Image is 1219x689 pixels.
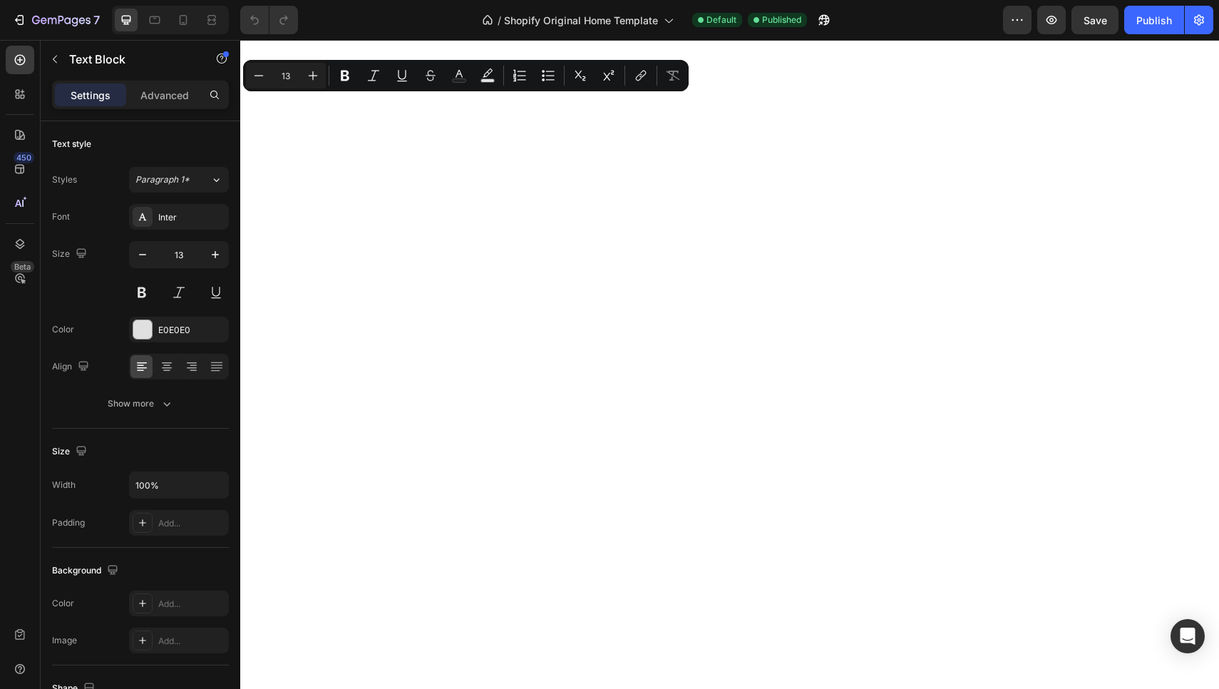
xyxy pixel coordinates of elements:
[108,397,174,411] div: Show more
[6,6,106,34] button: 7
[52,391,229,417] button: Show more
[158,517,225,530] div: Add...
[52,634,77,647] div: Image
[504,13,658,28] span: Shopify Original Home Template
[240,6,298,34] div: Undo/Redo
[52,323,74,336] div: Color
[52,245,90,264] div: Size
[1124,6,1184,34] button: Publish
[135,173,190,186] span: Paragraph 1*
[498,13,501,28] span: /
[52,357,92,377] div: Align
[1084,14,1107,26] span: Save
[52,516,85,529] div: Padding
[52,173,77,186] div: Styles
[140,88,189,103] p: Advanced
[130,472,228,498] input: Auto
[52,561,121,581] div: Background
[93,11,100,29] p: 7
[762,14,801,26] span: Published
[158,598,225,611] div: Add...
[158,324,225,337] div: E0E0E0
[243,60,689,91] div: Editor contextual toolbar
[52,479,76,491] div: Width
[11,261,34,272] div: Beta
[52,442,90,461] div: Size
[1071,6,1118,34] button: Save
[158,211,225,224] div: Inter
[706,14,736,26] span: Default
[52,138,91,150] div: Text style
[52,597,74,610] div: Color
[1171,619,1205,653] div: Open Intercom Messenger
[1136,13,1172,28] div: Publish
[69,51,190,68] p: Text Block
[14,152,34,163] div: 450
[129,167,229,193] button: Paragraph 1*
[71,88,110,103] p: Settings
[52,210,70,223] div: Font
[158,635,225,648] div: Add...
[240,40,1219,689] iframe: Design area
